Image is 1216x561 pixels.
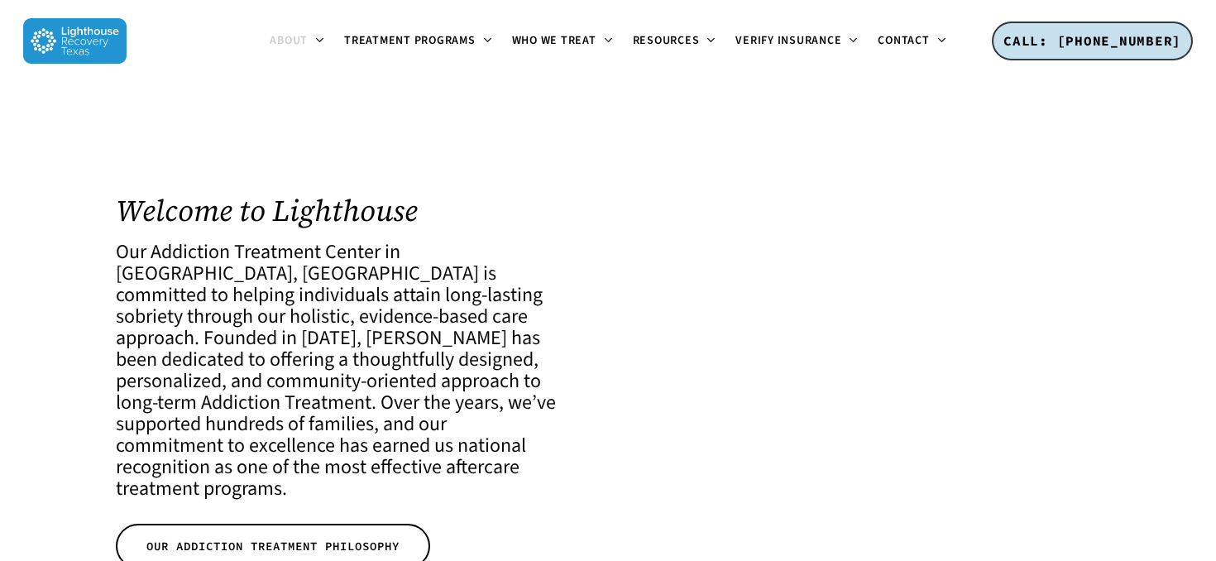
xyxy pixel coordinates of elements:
span: Verify Insurance [735,32,841,49]
a: CALL: [PHONE_NUMBER] [992,22,1193,61]
h4: Our Addiction Treatment Center in [GEOGRAPHIC_DATA], [GEOGRAPHIC_DATA] is committed to helping in... [116,242,556,500]
a: Who We Treat [502,35,623,48]
img: Lighthouse Recovery Texas [23,18,127,64]
a: Verify Insurance [725,35,868,48]
span: Treatment Programs [344,32,476,49]
h1: Welcome to Lighthouse [116,194,556,228]
a: About [260,35,334,48]
span: OUR ADDICTION TREATMENT PHILOSOPHY [146,538,400,554]
a: Resources [623,35,726,48]
a: Contact [868,35,955,48]
span: About [270,32,308,49]
span: Resources [633,32,700,49]
span: Who We Treat [512,32,596,49]
span: Contact [878,32,929,49]
a: Treatment Programs [334,35,502,48]
span: CALL: [PHONE_NUMBER] [1003,32,1181,49]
